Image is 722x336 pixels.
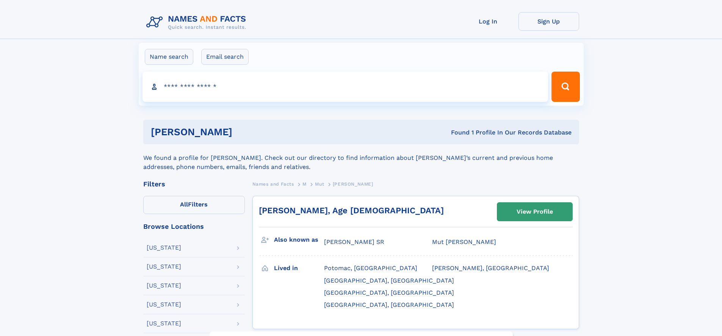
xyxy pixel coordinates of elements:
[432,264,549,272] span: [PERSON_NAME], [GEOGRAPHIC_DATA]
[274,262,324,275] h3: Lived in
[143,223,245,230] div: Browse Locations
[145,49,193,65] label: Name search
[143,144,579,172] div: We found a profile for [PERSON_NAME]. Check out our directory to find information about [PERSON_N...
[458,12,518,31] a: Log In
[324,238,384,245] span: [PERSON_NAME] SR
[324,301,454,308] span: [GEOGRAPHIC_DATA], [GEOGRAPHIC_DATA]
[201,49,249,65] label: Email search
[315,179,324,189] a: Mut
[143,72,548,102] input: search input
[147,245,181,251] div: [US_STATE]
[324,289,454,296] span: [GEOGRAPHIC_DATA], [GEOGRAPHIC_DATA]
[180,201,188,208] span: All
[333,181,373,187] span: [PERSON_NAME]
[517,203,553,220] div: View Profile
[302,181,307,187] span: M
[147,320,181,327] div: [US_STATE]
[518,12,579,31] a: Sign Up
[252,179,294,189] a: Names and Facts
[147,264,181,270] div: [US_STATE]
[432,238,496,245] span: Mut [PERSON_NAME]
[341,128,572,137] div: Found 1 Profile In Our Records Database
[551,72,579,102] button: Search Button
[143,12,252,33] img: Logo Names and Facts
[147,283,181,289] div: [US_STATE]
[274,233,324,246] h3: Also known as
[259,206,444,215] a: [PERSON_NAME], Age [DEMOGRAPHIC_DATA]
[151,127,342,137] h1: [PERSON_NAME]
[324,264,417,272] span: Potomac, [GEOGRAPHIC_DATA]
[143,196,245,214] label: Filters
[302,179,307,189] a: M
[143,181,245,188] div: Filters
[497,203,572,221] a: View Profile
[324,277,454,284] span: [GEOGRAPHIC_DATA], [GEOGRAPHIC_DATA]
[147,302,181,308] div: [US_STATE]
[315,181,324,187] span: Mut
